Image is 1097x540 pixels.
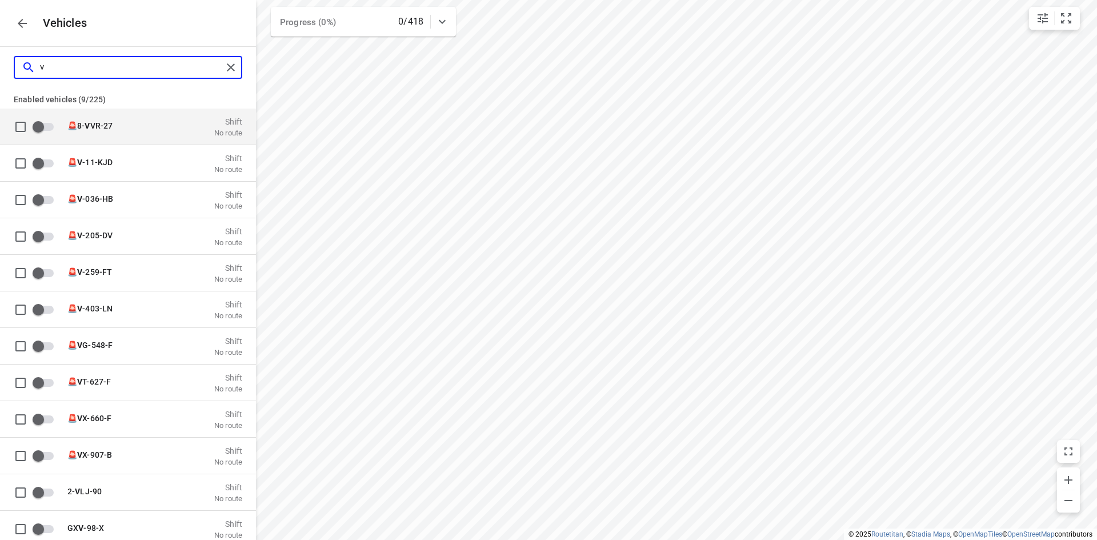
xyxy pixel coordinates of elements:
[214,128,242,137] p: No route
[214,263,242,272] p: Shift
[77,413,82,422] b: V
[40,58,222,76] input: Search vehicles
[34,17,87,30] p: Vehicles
[398,15,423,29] p: 0/418
[214,446,242,455] p: Shift
[214,274,242,283] p: No route
[214,190,242,199] p: Shift
[77,230,82,239] b: V
[32,262,61,283] span: Enable
[75,486,80,495] b: V
[77,267,82,276] b: V
[85,121,90,130] b: V
[214,311,242,320] p: No route
[214,117,242,126] p: Shift
[67,486,102,495] span: 2- LJ-90
[32,189,61,210] span: Enable
[32,371,61,393] span: Enable
[214,373,242,382] p: Shift
[32,445,61,466] span: Enable
[32,481,61,503] span: Enable
[871,530,903,538] a: Routetitan
[32,518,61,539] span: Enable
[32,298,61,320] span: Enable
[67,194,113,203] span: 🚨 -036-HB
[67,121,113,130] span: 🚨8- VR-27
[67,303,113,313] span: 🚨 -403-LN
[214,384,242,393] p: No route
[32,152,61,174] span: Enable
[67,523,104,532] span: GX -98-X
[214,336,242,345] p: Shift
[958,530,1002,538] a: OpenMapTiles
[67,340,113,349] span: 🚨 G-548-F
[67,377,111,386] span: 🚨 T-627-F
[214,299,242,309] p: Shift
[32,335,61,357] span: Enable
[214,238,242,247] p: No route
[67,157,113,166] span: 🚨 -11-KJD
[78,523,83,532] b: V
[911,530,950,538] a: Stadia Maps
[32,115,61,137] span: Enable
[67,267,112,276] span: 🚨 -259-FT
[214,153,242,162] p: Shift
[77,157,82,166] b: V
[77,377,82,386] b: V
[214,494,242,503] p: No route
[67,230,113,239] span: 🚨 -205-DV
[77,340,82,349] b: V
[77,450,82,459] b: V
[1029,7,1080,30] div: small contained button group
[32,225,61,247] span: Enable
[214,165,242,174] p: No route
[214,201,242,210] p: No route
[214,530,242,539] p: No route
[1031,7,1054,30] button: Map settings
[214,421,242,430] p: No route
[848,530,1092,538] li: © 2025 , © , © © contributors
[214,347,242,357] p: No route
[1007,530,1055,538] a: OpenStreetMap
[67,450,112,459] span: 🚨 X-907-B
[214,409,242,418] p: Shift
[280,17,336,27] span: Progress (0%)
[271,7,456,37] div: Progress (0%)0/418
[77,194,82,203] b: V
[77,303,82,313] b: V
[67,413,111,422] span: 🚨 X-660-F
[214,482,242,491] p: Shift
[32,408,61,430] span: Enable
[214,226,242,235] p: Shift
[214,519,242,528] p: Shift
[214,457,242,466] p: No route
